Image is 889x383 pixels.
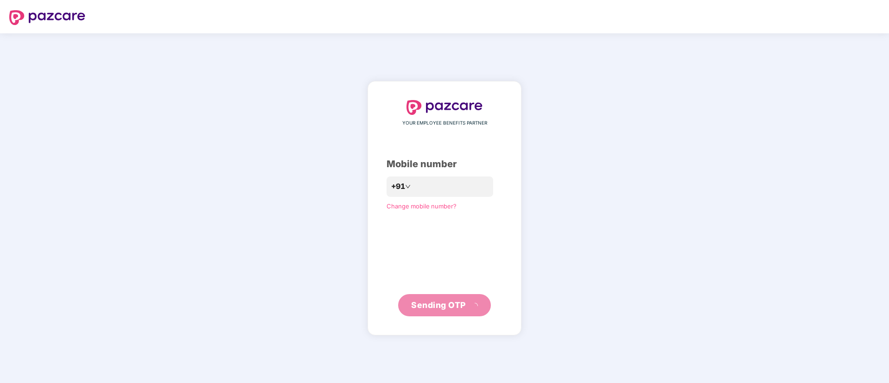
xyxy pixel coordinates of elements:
img: logo [406,100,483,115]
span: YOUR EMPLOYEE BENEFITS PARTNER [402,119,487,127]
div: Mobile number [387,157,502,171]
button: Sending OTPloading [398,294,491,316]
span: +91 [391,181,405,192]
img: logo [9,10,85,25]
a: Change mobile number? [387,202,457,210]
span: down [405,184,411,189]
